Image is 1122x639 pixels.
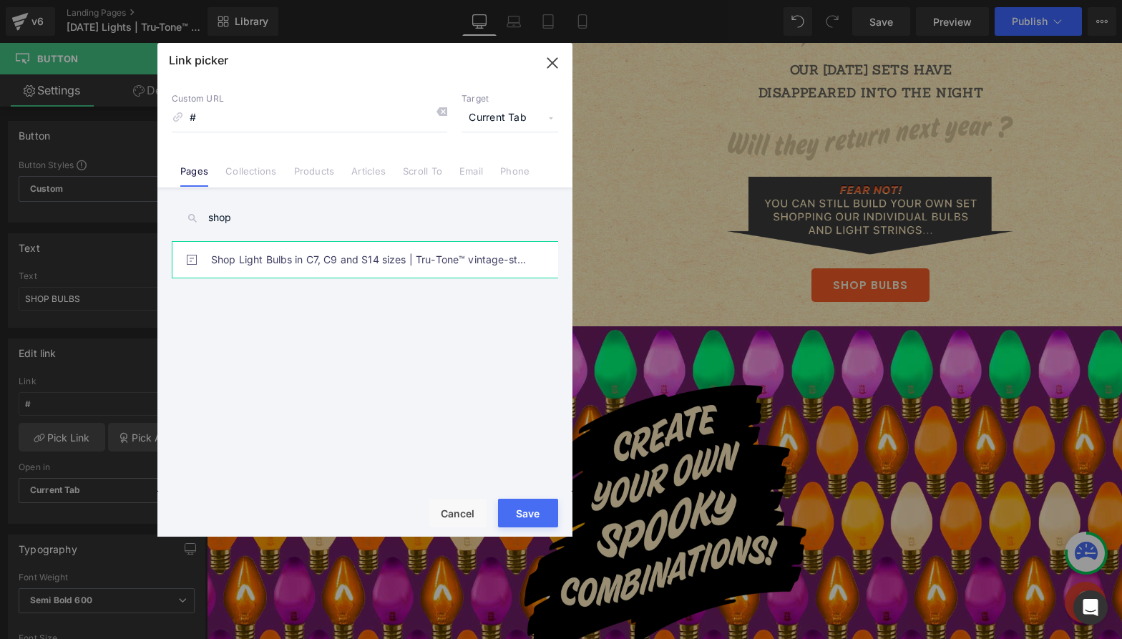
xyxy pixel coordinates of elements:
p: Custom URL [172,93,447,104]
button: Cancel [429,499,487,527]
a: Phone [500,165,530,187]
p: Link picker [169,53,228,67]
button: Save [498,499,558,527]
a: Products [294,165,335,187]
img: text: Create your own spooky combinations [315,341,601,633]
a: Pages [180,165,208,187]
p: OUR [DATE] SETS HAVE [459,16,869,39]
a: Shop Light Bulbs in C7, C9 and S14 sizes | Tru-Tone™ vintage-style LED light bulbs [211,242,526,278]
a: Collections [225,165,276,187]
a: Scroll To [403,165,442,187]
div: Chat widget toggle [858,539,899,580]
a: SHOP BULBS [605,225,723,259]
input: https://gempages.net [172,104,447,132]
a: Email [459,165,483,187]
div: Open Intercom Messenger [1073,590,1108,625]
p: DISAPPEARED INTO THE NIGHT [459,39,869,62]
input: search ... [172,202,558,234]
img: Chat Button [858,539,899,580]
a: Articles [351,165,386,187]
p: Target [462,93,558,104]
span: Current Tab [462,104,558,132]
